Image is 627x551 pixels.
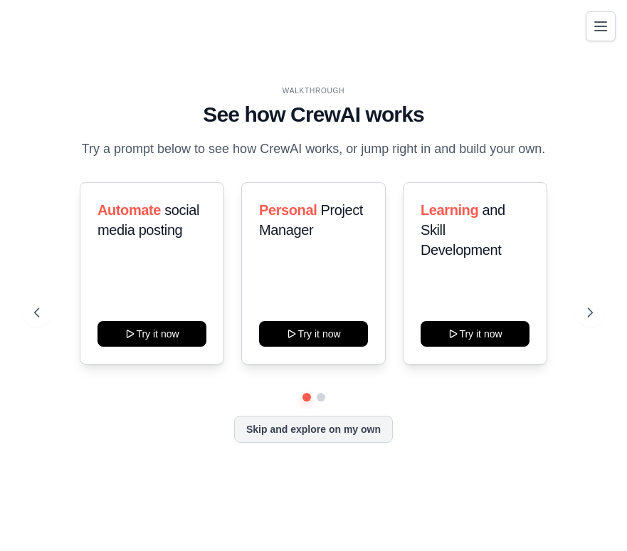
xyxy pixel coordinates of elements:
[421,202,505,258] span: and Skill Development
[75,139,553,159] p: Try a prompt below to see how CrewAI works, or jump right in and build your own.
[234,416,393,443] button: Skip and explore on my own
[259,202,363,238] span: Project Manager
[259,202,317,218] span: Personal
[259,321,368,347] button: Try it now
[98,321,206,347] button: Try it now
[34,102,593,127] h1: See how CrewAI works
[421,202,478,218] span: Learning
[421,321,529,347] button: Try it now
[34,85,593,96] div: WALKTHROUGH
[98,202,161,218] span: Automate
[586,11,616,41] button: Toggle navigation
